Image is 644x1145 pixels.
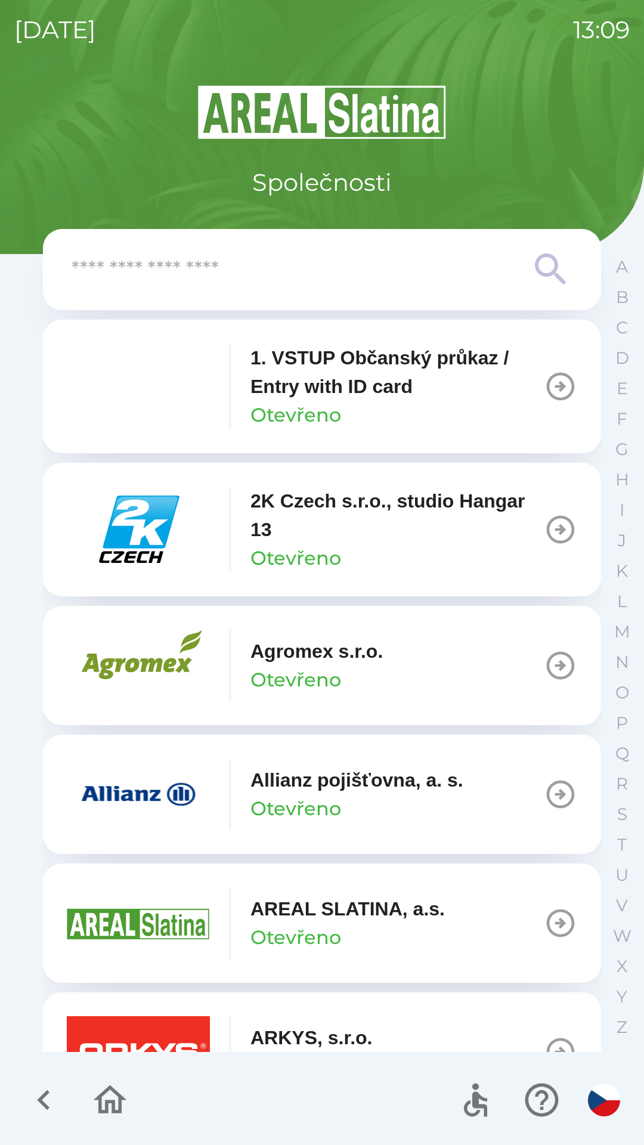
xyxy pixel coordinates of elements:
img: 5feb7022-72b1-49ea-9745-3ad821b03008.png [67,1016,210,1088]
button: ARKYS, s.r.o.Otevřeno [43,992,601,1112]
button: K [607,556,637,586]
p: Otevřeno [250,923,341,952]
button: L [607,586,637,617]
button: W [607,921,637,951]
p: T [617,834,627,855]
button: O [607,677,637,708]
p: J [618,530,626,551]
button: T [607,830,637,860]
img: aad3f322-fb90-43a2-be23-5ead3ef36ce5.png [67,887,210,959]
button: F [607,404,637,434]
button: Z [607,1012,637,1042]
p: D [615,348,629,369]
p: 1. VSTUP Občanský průkaz / Entry with ID card [250,343,544,401]
button: A [607,252,637,282]
p: S [617,804,627,825]
button: I [607,495,637,525]
p: F [617,409,627,429]
p: Otevřeno [250,794,341,823]
button: Y [607,982,637,1012]
p: O [615,682,629,703]
p: 2K Czech s.r.o., studio Hangar 13 [250,487,544,544]
p: E [617,378,628,399]
button: N [607,647,637,677]
img: 79c93659-7a2c-460d-85f3-2630f0b529cc.png [67,351,210,422]
button: M [607,617,637,647]
p: X [617,956,627,977]
img: cs flag [588,1084,620,1116]
button: R [607,769,637,799]
p: Otevřeno [250,666,341,694]
p: Y [617,986,627,1007]
p: W [613,926,631,946]
button: 1. VSTUP Občanský průkaz / Entry with ID cardOtevřeno [43,320,601,453]
button: E [607,373,637,404]
button: AREAL SLATINA, a.s.Otevřeno [43,864,601,983]
button: V [607,890,637,921]
button: P [607,708,637,738]
button: J [607,525,637,556]
img: 46855577-05aa-44e5-9e88-426d6f140dc0.png [67,494,210,565]
p: Allianz pojišťovna, a. s. [250,766,463,794]
button: Allianz pojišťovna, a. s.Otevřeno [43,735,601,854]
p: H [615,469,629,490]
button: X [607,951,637,982]
p: G [615,439,628,460]
button: C [607,312,637,343]
p: Z [617,1017,627,1038]
button: 2K Czech s.r.o., studio Hangar 13Otevřeno [43,463,601,596]
button: U [607,860,637,890]
p: V [616,895,628,916]
p: 13:09 [573,12,630,48]
p: [DATE] [14,12,96,48]
p: C [616,317,628,338]
p: R [616,773,628,794]
button: D [607,343,637,373]
p: M [614,621,630,642]
p: ARKYS, s.r.o. [250,1023,373,1052]
button: G [607,434,637,465]
p: Agromex s.r.o. [250,637,383,666]
p: L [617,591,627,612]
p: Otevřeno [250,401,341,429]
button: S [607,799,637,830]
button: B [607,282,637,312]
button: Agromex s.r.o.Otevřeno [43,606,601,725]
p: AREAL SLATINA, a.s. [250,895,445,923]
p: A [616,256,628,277]
p: N [615,652,629,673]
p: U [615,865,628,886]
img: 33c739ec-f83b-42c3-a534-7980a31bd9ae.png [67,630,210,701]
p: K [616,561,628,581]
p: Společnosti [252,165,392,200]
p: Q [615,743,629,764]
p: B [616,287,628,308]
img: Logo [43,83,601,141]
button: Q [607,738,637,769]
p: P [616,713,628,734]
p: Otevřeno [250,544,341,572]
button: H [607,465,637,495]
img: f3415073-8ef0-49a2-9816-fbbc8a42d535.png [67,759,210,830]
p: I [620,500,624,521]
